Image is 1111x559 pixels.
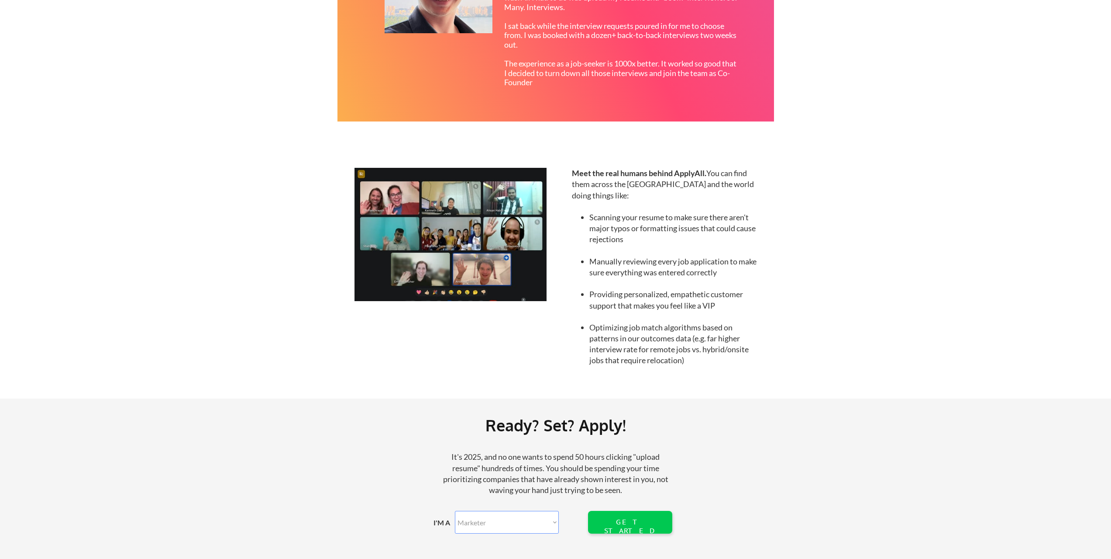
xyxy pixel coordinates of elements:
strong: Meet the real humans behind ApplyAll. [572,168,706,178]
div: You can find them across the [GEOGRAPHIC_DATA] and the world doing things like: [572,168,758,366]
li: Providing personalized, empathetic customer support that makes you feel like a VIP [589,289,758,311]
div: Ready? Set? Apply! [122,413,989,438]
li: Scanning your resume to make sure there aren't major typos or formatting issues that could cause ... [589,212,758,245]
li: Manually reviewing every job application to make sure everything was entered correctly [589,256,758,278]
div: GET STARTED [602,518,658,535]
div: I'M A [433,518,457,528]
div: It's 2025, and no one wants to spend 50 hours clicking "upload resume" hundreds of times. You sho... [439,451,672,496]
li: Optimizing job match algorithms based on patterns in our outcomes data (e.g. far higher interview... [589,322,758,366]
